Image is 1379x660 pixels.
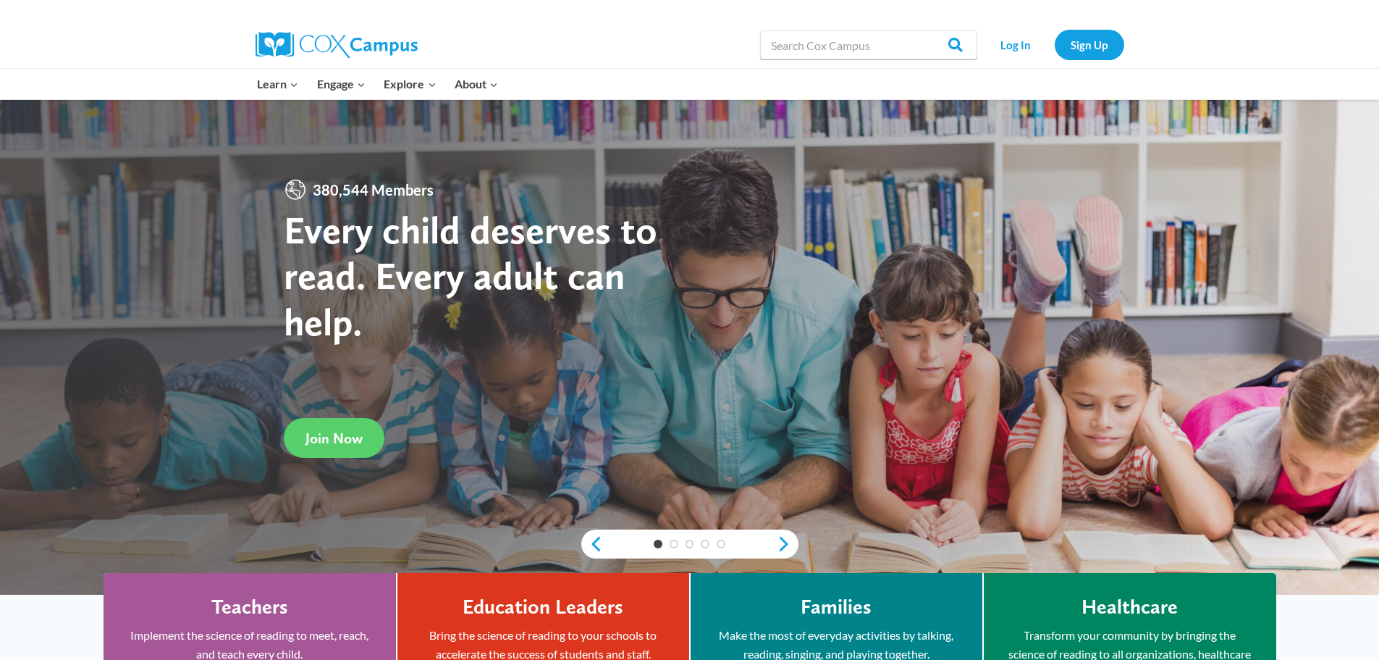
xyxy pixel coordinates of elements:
[654,540,662,548] a: 1
[1081,595,1178,619] h4: Healthcare
[984,30,1124,59] nav: Secondary Navigation
[1055,30,1124,59] a: Sign Up
[717,540,725,548] a: 5
[317,75,366,93] span: Engage
[581,535,603,553] a: previous
[984,30,1047,59] a: Log In
[257,75,298,93] span: Learn
[305,430,363,447] span: Join Now
[284,418,384,458] a: Join Now
[248,69,507,99] nav: Primary Navigation
[384,75,436,93] span: Explore
[581,530,798,559] div: content slider buttons
[701,540,709,548] a: 4
[777,535,798,553] a: next
[211,595,288,619] h4: Teachers
[284,206,657,345] strong: Every child deserves to read. Every adult can help.
[670,540,678,548] a: 2
[307,178,439,201] span: 380,544 Members
[455,75,498,93] span: About
[760,30,977,59] input: Search Cox Campus
[686,540,694,548] a: 3
[256,32,418,58] img: Cox Campus
[801,595,872,619] h4: Families
[463,595,623,619] h4: Education Leaders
